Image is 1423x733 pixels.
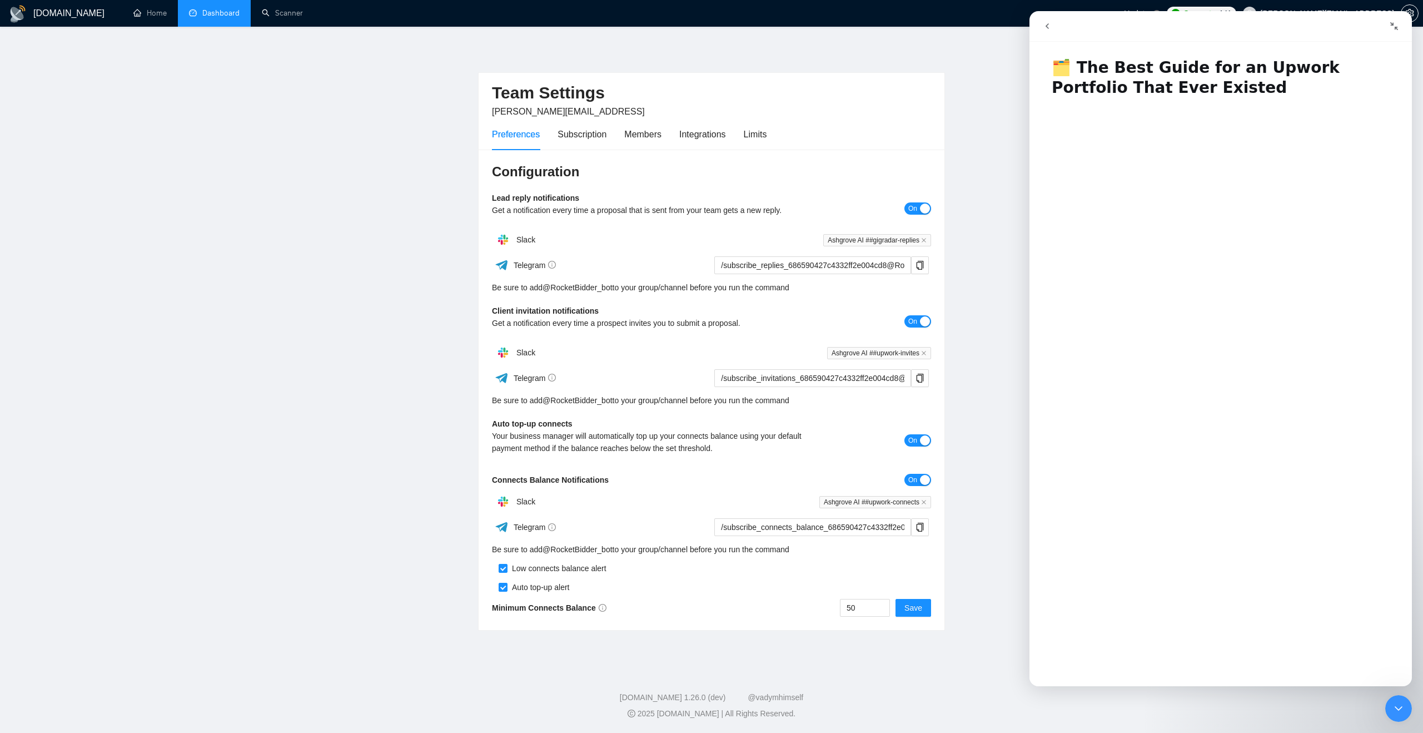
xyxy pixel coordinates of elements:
div: Get a notification every time a prospect invites you to submit a proposal. [492,317,822,329]
b: Client invitation notifications [492,306,599,315]
h3: Configuration [492,163,931,181]
a: @RocketBidder_bot [543,394,613,407]
h2: Team Settings [492,82,931,105]
span: Slack [516,497,535,506]
img: hpQkSZIkSZIkSZIkSZIkSZIkSZIkSZIkSZIkSZIkSZIkSZIkSZIkSZIkSZIkSZIkSZIkSZIkSZIkSZIkSZIkSZIkSZIkSZIkS... [492,341,514,364]
button: setting [1401,4,1419,22]
b: Lead reply notifications [492,194,579,202]
span: 141 [1219,7,1231,19]
div: Preferences [492,127,540,141]
a: searchScanner [262,8,303,18]
img: logo [9,5,27,23]
img: ww3wtPAAAAAElFTkSuQmCC [495,520,509,534]
span: Ashgrove AI ##upwork-invites [827,347,931,359]
span: down [880,609,887,616]
span: Ashgrove AI ##upwork-connects [819,496,931,508]
img: upwork-logo.png [1171,9,1180,18]
b: Auto top-up connects [492,419,573,428]
span: copy [912,374,928,383]
a: setting [1401,9,1419,18]
div: Integrations [679,127,726,141]
a: @vadymhimself [748,693,803,702]
span: user [1246,9,1253,17]
span: info-circle [548,523,556,531]
div: Get a notification every time a proposal that is sent from your team gets a new reply. [492,204,822,216]
div: Your business manager will automatically top up your connects balance using your default payment ... [492,430,822,454]
span: Telegram [514,374,556,383]
span: Ashgrove AI ##gigradar-replies [823,234,931,246]
span: Save [904,602,922,614]
iframe: Intercom live chat [1385,695,1412,722]
span: On [908,434,917,447]
a: homeHome [133,8,167,18]
img: ww3wtPAAAAAElFTkSuQmCC [495,258,509,272]
img: ww3wtPAAAAAElFTkSuQmCC [495,371,509,385]
span: Decrease Value [877,608,889,616]
img: hpQkSZIkSZIkSZIkSZIkSZIkSZIkSZIkSZIkSZIkSZIkSZIkSZIkSZIkSZIkSZIkSZIkSZIkSZIkSZIkSZIkSZIkSZIkSZIkS... [492,491,514,513]
div: Members [624,127,661,141]
span: On [908,474,917,486]
span: Connects: [1183,7,1217,19]
span: Increase Value [877,600,889,608]
b: Minimum Connects Balance [492,603,606,612]
div: 2025 [DOMAIN_NAME] | All Rights Reserved. [9,708,1414,720]
span: up [880,601,887,608]
button: copy [911,369,929,387]
div: Low connects balance alert [507,562,606,574]
span: [PERSON_NAME][EMAIL_ADDRESS] [492,107,645,116]
span: close [921,237,927,243]
span: copyright [628,710,635,717]
a: @RocketBidder_bot [543,543,613,556]
span: info-circle [548,261,556,269]
div: Be sure to add to your group/channel before you run the command [492,543,931,556]
a: [DOMAIN_NAME] 1.26.0 (dev) [620,693,726,702]
div: Subscription [558,127,606,141]
b: Connects Balance Notifications [492,476,609,484]
div: Limits [744,127,767,141]
img: hpQkSZIkSZIkSZIkSZIkSZIkSZIkSZIkSZIkSZIkSZIkSZIkSZIkSZIkSZIkSZIkSZIkSZIkSZIkSZIkSZIkSZIkSZIkSZIkS... [492,229,514,251]
div: Auto top-up alert [507,581,570,593]
iframe: Intercom live chat [1029,11,1412,686]
span: Telegram [514,523,556,532]
span: close [921,499,927,505]
span: Telegram [514,261,556,270]
span: On [908,202,917,215]
button: Save [895,599,931,617]
span: copy [912,261,928,270]
div: Be sure to add to your group/channel before you run the command [492,281,931,294]
span: On [908,315,917,328]
span: close [921,350,927,356]
span: Slack [516,235,535,244]
a: @RocketBidder_bot [543,281,613,294]
a: dashboardDashboard [189,8,240,18]
span: copy [912,523,928,532]
span: Slack [516,348,535,357]
span: info-circle [599,604,606,612]
button: copy [911,518,929,536]
div: Be sure to add to your group/channel before you run the command [492,394,931,407]
span: setting [1401,9,1418,18]
span: Updates [1124,9,1153,18]
span: info-circle [548,374,556,382]
button: copy [911,256,929,274]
